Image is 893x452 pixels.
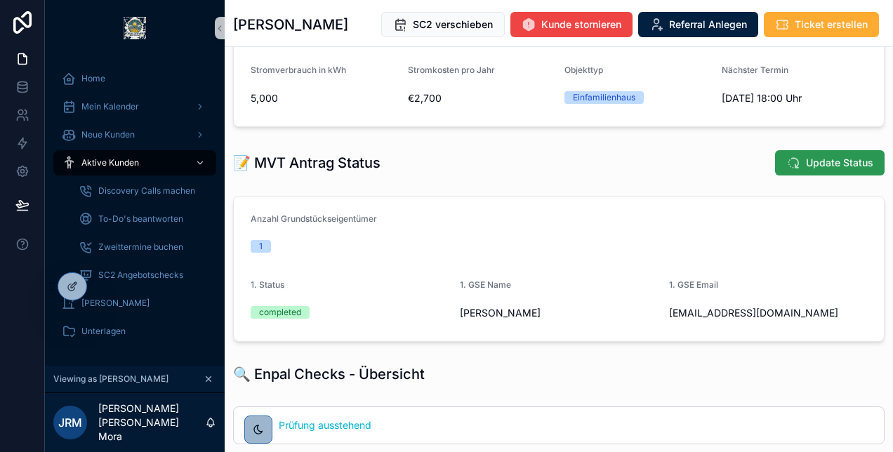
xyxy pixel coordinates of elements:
[233,153,381,173] h1: 📝 MVT Antrag Status
[53,150,216,175] a: Aktive Kunden
[98,185,195,197] span: Discovery Calls machen
[98,270,183,281] span: SC2 Angebotschecks
[638,12,758,37] button: Referral Anlegen
[70,234,216,260] a: Zweittermine buchen
[460,306,658,320] span: [PERSON_NAME]
[722,91,868,105] span: [DATE] 18:00 Uhr
[233,15,348,34] h1: [PERSON_NAME]
[53,291,216,316] a: [PERSON_NAME]
[45,56,225,362] div: scrollable content
[53,122,216,147] a: Neue Kunden
[564,65,603,75] span: Objekttyp
[408,65,495,75] span: Stromkosten pro Jahr
[251,91,397,105] span: 5,000
[279,418,371,432] span: Prüfung ausstehend
[53,319,216,344] a: Unterlagen
[58,414,82,431] span: JRM
[81,326,126,337] span: Unterlagen
[70,262,216,288] a: SC2 Angebotschecks
[573,91,635,104] div: Einfamilienhaus
[98,213,183,225] span: To-Do's beantworten
[81,101,139,112] span: Mein Kalender
[81,157,139,168] span: Aktive Kunden
[98,401,205,444] p: [PERSON_NAME] [PERSON_NAME] Mora
[251,279,284,290] span: 1. Status
[70,206,216,232] a: To-Do's beantworten
[510,12,633,37] button: Kunde stornieren
[259,240,263,253] div: 1
[251,213,377,224] span: Anzahl Grundstückseigentümer
[413,18,493,32] span: SC2 verschieben
[251,65,346,75] span: Stromverbrauch in kWh
[70,178,216,204] a: Discovery Calls machen
[764,12,879,37] button: Ticket erstellen
[53,94,216,119] a: Mein Kalender
[775,150,885,175] button: Update Status
[53,373,168,385] span: Viewing as [PERSON_NAME]
[669,18,747,32] span: Referral Anlegen
[233,364,425,384] h1: 🔍 Enpal Checks - Übersicht
[124,17,146,39] img: App logo
[81,73,105,84] span: Home
[806,156,873,170] span: Update Status
[98,241,183,253] span: Zweittermine buchen
[81,298,150,309] span: [PERSON_NAME]
[669,306,867,320] span: [EMAIL_ADDRESS][DOMAIN_NAME]
[722,65,788,75] span: Nächster Termin
[541,18,621,32] span: Kunde stornieren
[408,91,554,105] span: €2,700
[81,129,135,140] span: Neue Kunden
[460,279,511,290] span: 1. GSE Name
[381,12,505,37] button: SC2 verschieben
[795,18,868,32] span: Ticket erstellen
[259,306,301,319] div: completed
[669,279,718,290] span: 1. GSE Email
[53,66,216,91] a: Home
